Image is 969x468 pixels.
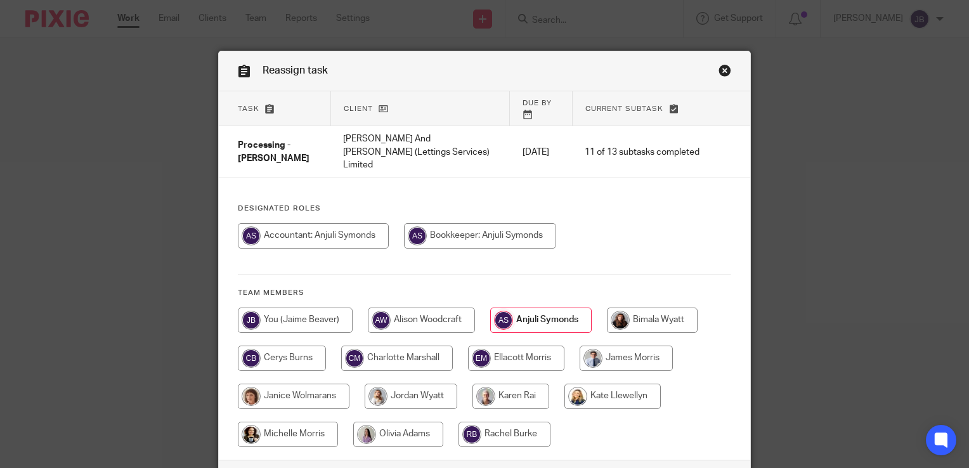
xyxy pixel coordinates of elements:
[585,105,663,112] span: Current subtask
[719,64,731,81] a: Close this dialog window
[523,100,552,107] span: Due by
[344,105,373,112] span: Client
[238,141,309,163] span: Processing - [PERSON_NAME]
[572,126,712,178] td: 11 of 13 subtasks completed
[238,204,731,214] h4: Designated Roles
[263,65,328,75] span: Reassign task
[238,105,259,112] span: Task
[523,146,559,159] p: [DATE]
[238,288,731,298] h4: Team members
[343,133,497,171] p: [PERSON_NAME] And [PERSON_NAME] (Lettings Services) Limited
